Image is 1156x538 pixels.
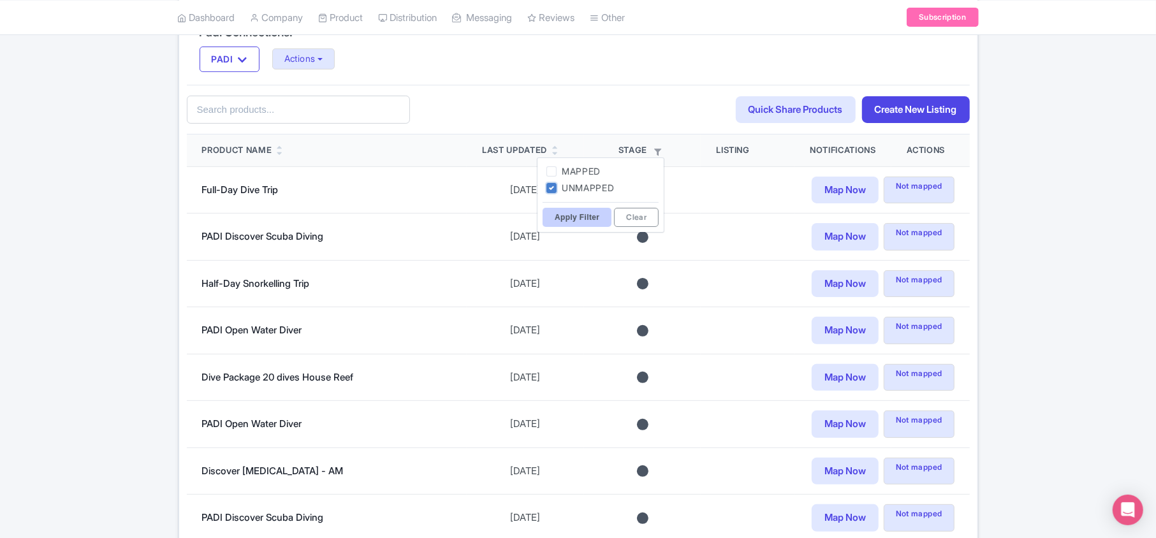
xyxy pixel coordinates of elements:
[812,177,879,204] a: Map Now
[543,208,611,227] input: Apply Filter
[891,134,970,166] th: Actions
[812,270,879,298] a: Map Now
[202,277,310,289] a: Half-Day Snorkelling Trip
[655,149,662,156] i: Filter by stage
[467,260,584,307] td: [DATE]
[884,270,955,298] span: Not mapped
[599,144,686,157] div: Stage
[202,418,302,430] a: PADI Open Water Diver
[884,411,955,438] span: Not mapped
[884,364,955,391] span: Not mapped
[467,307,584,354] td: [DATE]
[1113,495,1143,525] div: Open Intercom Messenger
[812,504,879,532] a: Map Now
[202,230,324,242] a: PADI Discover Scuba Diving
[482,144,547,157] div: Last Updated
[467,214,584,261] td: [DATE]
[812,317,879,344] a: Map Now
[467,401,584,448] td: [DATE]
[200,47,260,72] button: PADI
[202,511,324,523] a: PADI Discover Scuba Diving
[884,177,955,204] span: Not mapped
[884,223,955,251] span: Not mapped
[884,504,955,532] span: Not mapped
[467,447,584,495] td: [DATE]
[862,96,970,124] a: Create New Listing
[467,354,584,401] td: [DATE]
[202,184,279,196] a: Full-Day Dive Trip
[202,144,272,157] div: Product Name
[884,458,955,485] span: Not mapped
[272,48,335,69] button: Actions
[794,134,891,166] th: Notifications
[562,181,614,194] label: Unmapped
[614,208,659,227] button: Clear
[467,166,584,214] td: [DATE]
[562,164,601,178] label: Mapped
[812,223,879,251] a: Map Now
[701,134,794,166] th: Listing
[202,371,354,383] a: Dive Package 20 dives House Reef
[187,96,410,124] input: Search products...
[907,8,978,27] a: Subscription
[812,364,879,391] a: Map Now
[202,324,302,336] a: PADI Open Water Diver
[884,317,955,344] span: Not mapped
[812,458,879,485] a: Map Now
[812,411,879,438] a: Map Now
[200,26,957,39] h4: Padi Connections:
[202,465,344,477] a: Discover [MEDICAL_DATA] - AM
[736,96,856,124] a: Quick Share Products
